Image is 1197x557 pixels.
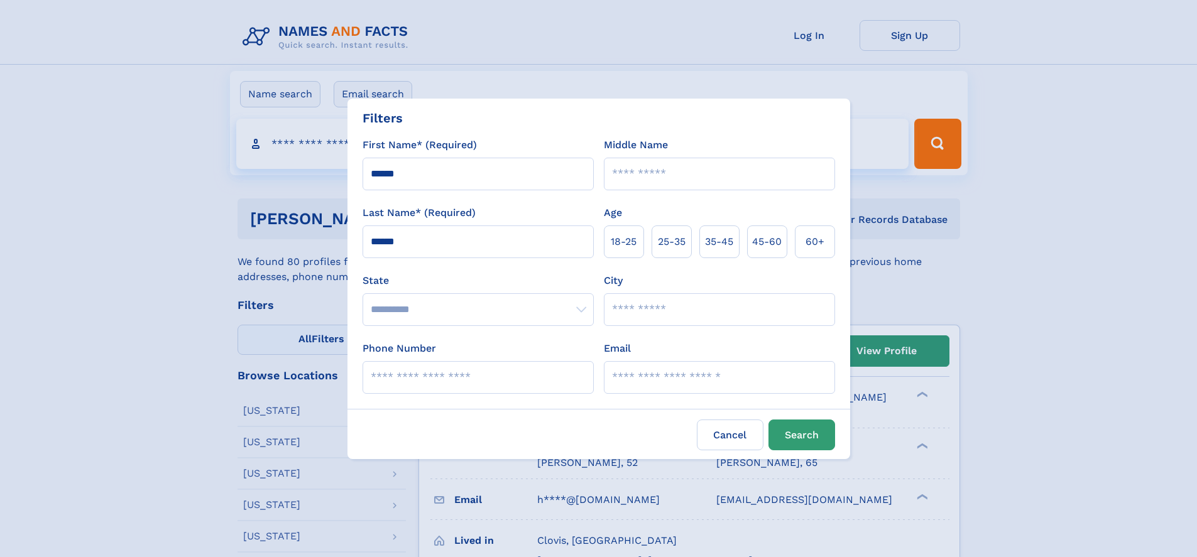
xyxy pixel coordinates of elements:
span: 25‑35 [658,234,686,249]
label: State [363,273,594,288]
button: Search [768,419,835,450]
label: First Name* (Required) [363,138,477,153]
label: City [604,273,623,288]
label: Phone Number [363,341,436,356]
label: Last Name* (Required) [363,205,476,220]
span: 45‑60 [752,234,782,249]
label: Age [604,205,622,220]
label: Email [604,341,631,356]
label: Middle Name [604,138,668,153]
span: 35‑45 [705,234,733,249]
span: 60+ [806,234,824,249]
span: 18‑25 [611,234,637,249]
label: Cancel [697,419,763,450]
div: Filters [363,109,403,127]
